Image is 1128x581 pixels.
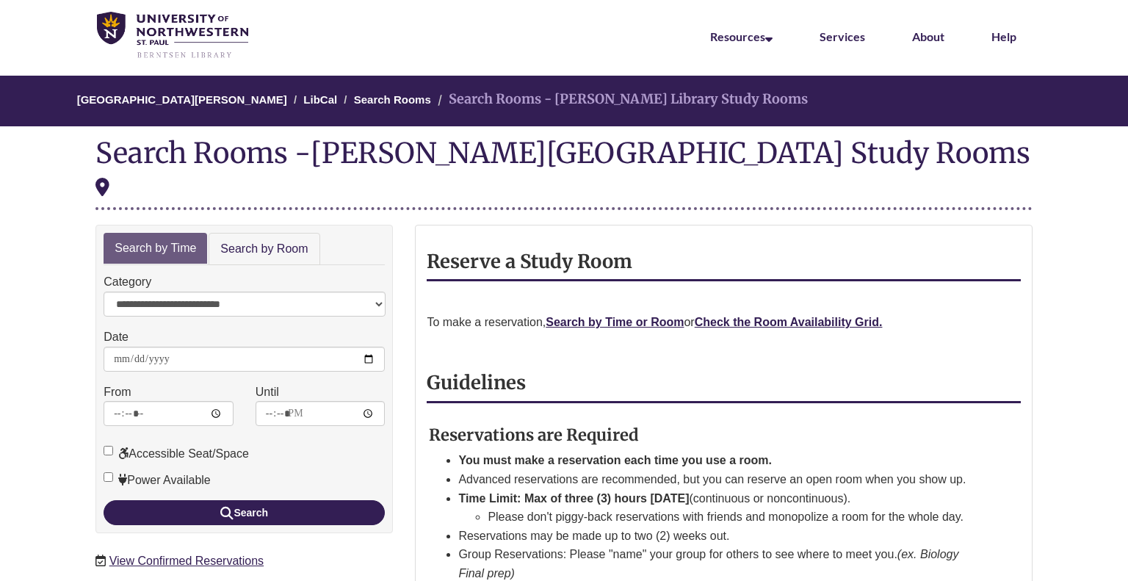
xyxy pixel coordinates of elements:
[104,273,151,292] label: Category
[458,454,772,466] strong: You must make a reservation each time you use a room.
[104,471,211,490] label: Power Available
[427,371,526,394] strong: Guidelines
[710,29,773,43] a: Resources
[104,472,113,482] input: Power Available
[256,383,279,402] label: Until
[95,135,1030,201] div: [PERSON_NAME][GEOGRAPHIC_DATA] Study Rooms
[434,89,808,110] li: Search Rooms - [PERSON_NAME] Library Study Rooms
[458,470,985,489] li: Advanced reservations are recommended, but you can reserve an open room when you show up.
[354,93,431,106] a: Search Rooms
[912,29,944,43] a: About
[77,93,287,106] a: [GEOGRAPHIC_DATA][PERSON_NAME]
[109,555,264,567] a: View Confirmed Reservations
[97,12,248,59] img: UNWSP Library Logo
[458,548,958,580] em: (ex. Biology Final prep)
[104,446,113,455] input: Accessible Seat/Space
[303,93,337,106] a: LibCal
[991,29,1016,43] a: Help
[95,137,1033,209] div: Search Rooms -
[458,492,689,505] strong: Time Limit: Max of three (3) hours [DATE]
[820,29,865,43] a: Services
[427,313,1020,332] p: To make a reservation, or
[209,233,319,266] a: Search by Room
[488,508,985,527] li: Please don't piggy-back reservations with friends and monopolize a room for the whole day.
[104,328,129,347] label: Date
[104,444,249,463] label: Accessible Seat/Space
[104,500,385,525] button: Search
[458,489,985,527] li: (continuous or noncontinuous).
[104,383,131,402] label: From
[427,250,632,273] strong: Reserve a Study Room
[458,527,985,546] li: Reservations may be made up to two (2) weeks out.
[429,425,639,445] strong: Reservations are Required
[695,316,883,328] a: Check the Room Availability Grid.
[546,316,684,328] a: Search by Time or Room
[104,233,207,264] a: Search by Time
[95,76,1033,126] nav: Breadcrumb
